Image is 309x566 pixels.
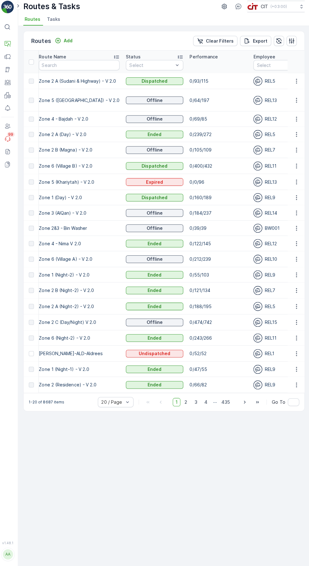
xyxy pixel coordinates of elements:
button: Offline [127,100,184,107]
button: Export [240,40,271,50]
p: Add [66,41,74,48]
p: ( +03:00 ) [270,8,286,13]
div: Toggle Row Selected [31,274,36,279]
p: Offline [148,320,164,326]
td: 0/47/55 [187,362,250,377]
p: Select [131,66,174,72]
td: Zone 4 - Nima V 2.0 [38,238,124,253]
img: svg%3e [253,287,262,296]
img: svg%3e [253,195,262,204]
td: Zone 2 A (Night-2) - V 2.0 [38,300,124,315]
button: Offline [127,319,184,327]
p: Employee [253,57,275,64]
td: 0/66/82 [187,377,250,393]
p: 1-20 of 8687 items [31,400,66,405]
p: CIT [260,8,268,14]
td: 0/243/266 [187,331,250,346]
p: Ended [149,289,162,295]
p: Offline [148,119,164,125]
button: Ended [127,335,184,343]
p: Ended [149,134,162,140]
button: Offline [127,257,184,265]
td: Zone 2&3 - Bin Washer [38,223,124,238]
p: Ended [149,336,162,342]
td: Zone 5 ([GEOGRAPHIC_DATA]) - V 2.0 [38,92,124,115]
input: Search [41,64,121,74]
img: svg%3e [253,99,262,108]
span: v 1.48.1 [4,539,16,543]
p: Route Name [41,57,68,64]
p: ... [213,398,217,406]
button: Undispatched [127,350,184,358]
td: Zone 6 (Village B) - V 2.0 [38,161,124,176]
div: Toggle Row Selected [31,150,36,155]
p: Routes [33,40,53,49]
div: Toggle Row Selected [31,383,36,388]
button: Ended [127,134,184,141]
div: Toggle Row Selected [31,352,36,357]
span: Routes [27,20,43,27]
td: Zone 1 (Day) - V 2.0 [38,192,124,207]
td: Zone 2 (Residence) - V 2.0 [38,377,124,393]
td: 0/474/742 [187,315,250,331]
td: 0/55/103 [187,269,250,284]
td: Zone 3 (AlQan) - V 2.0 [38,207,124,223]
td: 0/69/85 [187,115,250,130]
img: svg%3e [253,365,262,374]
td: 0/212/239 [187,253,250,269]
div: Toggle Row Selected [31,228,36,233]
img: svg%3e [253,118,262,127]
div: Toggle Row Selected [31,305,36,310]
p: Ended [149,273,162,279]
p: Export [253,42,267,48]
button: Expired [127,181,184,188]
td: Zone 2 B (Night-2) - V 2.0 [38,284,124,300]
div: AA [5,548,15,558]
button: Dispatched [127,196,184,204]
img: svg%3e [253,272,262,281]
img: svg%3e [253,211,262,219]
p: Undispatched [140,351,171,357]
img: svg%3e [253,133,262,142]
p: Clear Filters [206,42,234,48]
td: 0/105/109 [187,145,250,161]
td: Zone 2 B (Magna) - V 2.0 [38,145,124,161]
p: Routes & Tasks [26,6,82,16]
img: svg%3e [253,319,262,328]
td: Zone 2 C (Day/Night) V 2.0 [38,315,124,331]
td: 0/52/52 [187,346,250,362]
div: Toggle Row Selected [31,367,36,372]
td: Zone 1 (Night-2) - V 2.0 [38,269,124,284]
button: Ended [127,304,184,311]
td: 0/160/189 [187,192,250,207]
td: Zone 1 (Night-1) - V 2.0 [38,362,124,377]
p: Status [127,57,142,64]
button: Ended [127,366,184,373]
span: Tasks [49,20,62,27]
div: Toggle Row Selected [31,243,36,248]
td: Zone 6 (Village A) - V 2.0 [38,253,124,269]
p: Offline [148,227,164,233]
button: Offline [127,226,184,234]
p: Ended [149,304,162,311]
td: 0/122/145 [187,238,250,253]
p: Offline [148,258,164,264]
button: Dispatched [127,81,184,88]
img: svg%3e [253,303,262,312]
p: Select [257,66,300,72]
div: Toggle Row Selected [31,197,36,202]
img: svg%3e [253,148,262,157]
img: svg%3e [253,256,262,265]
p: Dispatched [143,165,168,172]
div: Toggle Row Selected [31,182,36,187]
img: svg%3e [253,334,262,343]
img: cit-logo_pOk6rL0.png [247,7,258,14]
img: svg%3e [253,350,262,359]
button: Dispatched [127,165,184,172]
div: Toggle Row Selected [31,321,36,326]
p: Dispatched [143,81,168,88]
div: Toggle Row Selected [31,120,36,125]
div: Toggle Row Selected [31,289,36,294]
div: Toggle Row Selected [31,336,36,341]
p: Ended [149,366,162,373]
